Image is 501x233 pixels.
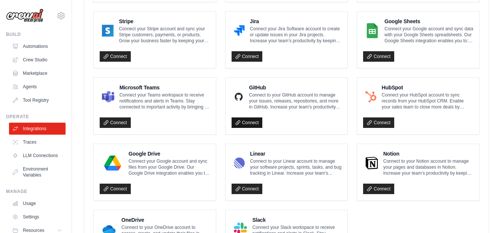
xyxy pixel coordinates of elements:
[100,117,131,128] a: Connect
[9,81,66,93] a: Agents
[129,158,210,176] p: Connect your Google account and sync files from your Google Drive. Our Google Drive integration e...
[252,216,341,224] h4: Slack
[9,40,66,52] a: Automations
[232,51,263,62] a: Connect
[250,18,342,25] h4: Jira
[129,150,210,157] h4: Google Drive
[365,23,379,38] img: Google Sheets Logo
[250,158,341,176] p: Connect to your Linear account to manage your software projects, sprints, tasks, and bug tracking...
[9,197,66,209] a: Usage
[234,23,245,38] img: Jira Logo
[6,31,66,37] div: Build
[6,114,66,120] div: Operate
[6,9,43,23] img: Logo
[9,150,66,162] a: LLM Connections
[249,92,341,110] p: Connect to your GitHub account to manage your issues, releases, repositories, and more in GitHub....
[363,184,394,194] a: Connect
[120,84,210,91] h4: Microsoft Teams
[6,188,66,194] div: Manage
[250,26,342,44] p: Connect your Jira Software account to create or update issues in your Jira projects. Increase you...
[9,123,66,135] a: Integrations
[383,150,473,157] h4: Notion
[250,150,341,157] h4: Linear
[9,67,66,79] a: Marketplace
[383,158,473,176] p: Connect to your Notion account to manage your pages and databases in Notion. Increase your team’s...
[363,51,394,62] a: Connect
[102,156,123,171] img: Google Drive Logo
[120,92,210,110] p: Connect your Teams workspace to receive notifications and alerts in Teams. Stay connected to impo...
[384,26,473,44] p: Connect your Google account and sync data with your Google Sheets spreadsheets. Our Google Sheets...
[102,23,114,38] img: Stripe Logo
[365,156,378,171] img: Notion Logo
[232,184,263,194] a: Connect
[9,163,66,181] a: Environment Variables
[234,156,245,171] img: Linear Logo
[121,216,210,224] h4: OneDrive
[100,184,131,194] a: Connect
[363,117,394,128] a: Connect
[234,89,244,104] img: GitHub Logo
[9,94,66,106] a: Tool Registry
[232,117,263,128] a: Connect
[119,26,209,44] p: Connect your Stripe account and sync your Stripe customers, payments, or products. Grow your busi...
[382,92,473,110] p: Connect your HubSpot account to sync records from your HubSpot CRM. Enable your sales team to clo...
[365,89,376,104] img: HubSpot Logo
[9,211,66,223] a: Settings
[249,84,341,91] h4: GitHub
[9,54,66,66] a: Crew Studio
[9,136,66,148] a: Traces
[384,18,473,25] h4: Google Sheets
[119,18,209,25] h4: Stripe
[100,51,131,62] a: Connect
[102,89,114,104] img: Microsoft Teams Logo
[382,84,473,91] h4: HubSpot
